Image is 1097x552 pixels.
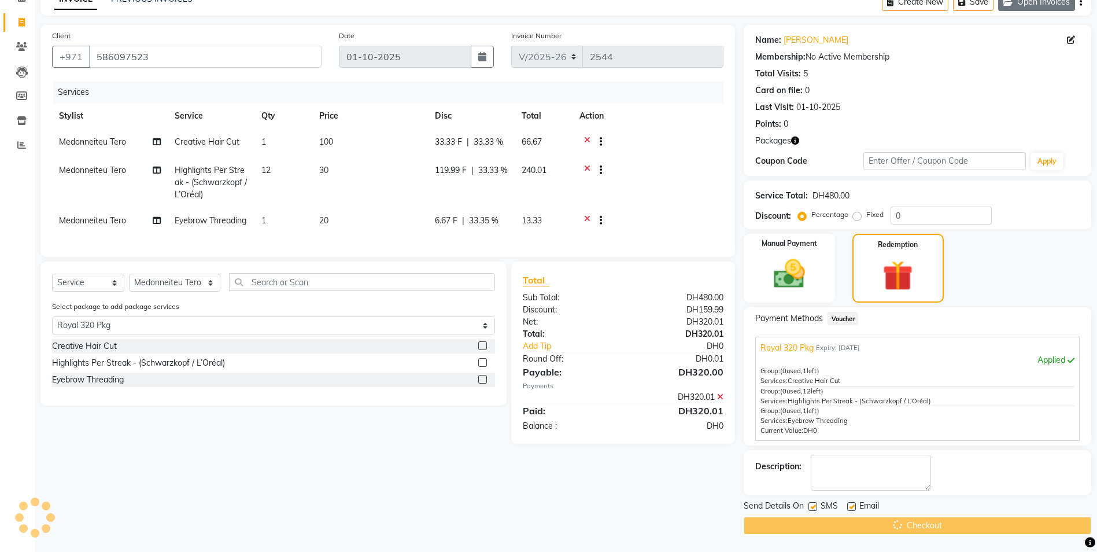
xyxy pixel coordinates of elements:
[764,256,815,292] img: _cash.svg
[811,209,848,220] label: Percentage
[59,215,126,226] span: Medonneiteu Tero
[623,420,733,432] div: DH0
[755,135,791,147] span: Packages
[863,152,1025,170] input: Enter Offer / Coupon Code
[52,301,179,312] label: Select package to add package services
[514,420,623,432] div: Balance :
[760,377,788,385] span: Services:
[760,367,780,375] span: Group:
[755,84,803,97] div: Card on file:
[760,426,803,435] span: Current Value:
[866,209,884,220] label: Fixed
[760,417,788,425] span: Services:
[522,215,542,226] span: 13.33
[878,240,918,250] label: Redemption
[52,374,124,386] div: Eyebrow Threading
[168,103,254,129] th: Service
[435,215,457,227] span: 6.67 F
[788,397,931,405] span: Highlights Per Streak - (Schwarzkopf / L’Oréal)
[522,165,546,175] span: 240.01
[755,68,801,80] div: Total Visits:
[755,118,781,130] div: Points:
[511,31,562,41] label: Invoice Number
[467,136,469,148] span: |
[859,500,879,514] span: Email
[755,34,781,46] div: Name:
[821,500,838,514] span: SMS
[514,316,623,328] div: Net:
[254,103,312,129] th: Qty
[803,367,807,375] span: 1
[755,101,794,113] div: Last Visit:
[339,31,354,41] label: Date
[805,84,810,97] div: 0
[1030,153,1063,170] button: Apply
[428,103,515,129] th: Disc
[803,387,811,395] span: 12
[435,164,467,176] span: 119.99 F
[52,357,225,369] div: Highlights Per Streak - (Schwarzkopf / L’Oréal)
[780,407,786,415] span: (0
[755,155,863,167] div: Coupon Code
[623,316,733,328] div: DH320.01
[780,367,786,375] span: (0
[514,328,623,340] div: Total:
[873,257,922,295] img: _gift.svg
[760,354,1074,366] div: Applied
[52,46,90,68] button: +971
[462,215,464,227] span: |
[53,82,732,103] div: Services
[514,304,623,316] div: Discount:
[261,137,266,147] span: 1
[319,165,328,175] span: 30
[522,137,542,147] span: 66.67
[59,137,126,147] span: Medonneiteu Tero
[796,101,840,113] div: 01-10-2025
[760,387,780,395] span: Group:
[175,165,247,200] span: Highlights Per Streak - (Schwarzkopf / L’Oréal)
[623,304,733,316] div: DH159.99
[52,340,117,352] div: Creative Hair Cut
[175,215,246,226] span: Eyebrow Threading
[523,381,723,391] div: Payments
[469,215,498,227] span: 33.35 %
[261,165,271,175] span: 12
[828,312,858,325] span: Voucher
[623,365,733,379] div: DH320.00
[762,238,817,249] label: Manual Payment
[784,118,788,130] div: 0
[623,404,733,418] div: DH320.01
[803,426,817,435] span: DH0
[760,397,788,405] span: Services:
[755,312,823,325] span: Payment Methods
[312,103,428,129] th: Price
[780,367,819,375] span: used, left)
[755,51,1080,63] div: No Active Membership
[515,103,572,129] th: Total
[514,340,641,352] a: Add Tip
[755,51,806,63] div: Membership:
[788,377,840,385] span: Creative Hair Cut
[572,103,723,129] th: Action
[760,342,814,354] span: Royal 320 Pkg
[59,165,126,175] span: Medonneiteu Tero
[755,190,808,202] div: Service Total:
[471,164,474,176] span: |
[784,34,848,46] a: [PERSON_NAME]
[623,328,733,340] div: DH320.01
[744,500,804,514] span: Send Details On
[755,461,801,473] div: Description:
[89,46,322,68] input: Search by Name/Mobile/Email/Code
[514,365,623,379] div: Payable:
[803,68,808,80] div: 5
[816,343,860,353] span: Expiry: [DATE]
[514,404,623,418] div: Paid:
[788,417,848,425] span: Eyebrow Threading
[52,103,168,129] th: Stylist
[435,136,462,148] span: 33.33 F
[623,391,733,403] div: DH320.01
[514,353,623,365] div: Round Off:
[319,215,328,226] span: 20
[261,215,266,226] span: 1
[514,292,623,304] div: Sub Total:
